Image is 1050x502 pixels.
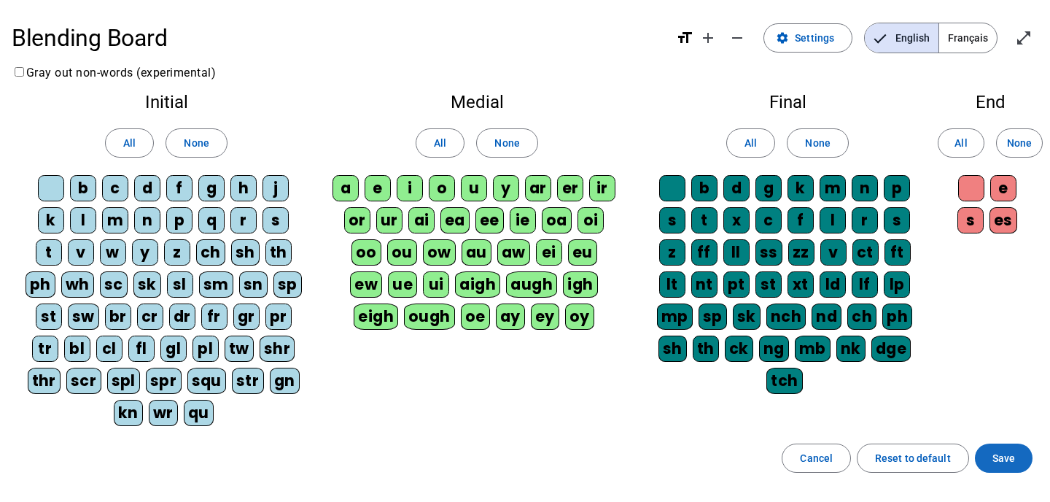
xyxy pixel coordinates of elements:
[461,304,490,330] div: oe
[332,93,621,111] h2: Medial
[429,175,455,201] div: o
[440,207,470,233] div: ea
[691,271,717,298] div: nt
[755,239,782,266] div: ss
[847,304,876,330] div: ch
[852,207,878,233] div: r
[107,368,141,394] div: spl
[388,271,417,298] div: ue
[497,239,530,266] div: aw
[659,239,685,266] div: z
[387,239,417,266] div: ou
[123,134,136,152] span: All
[12,15,664,61] h1: Blending Board
[658,336,687,362] div: sh
[105,304,131,330] div: br
[728,29,746,47] mat-icon: remove
[699,304,727,330] div: sp
[105,128,154,158] button: All
[836,336,866,362] div: nk
[744,134,757,152] span: All
[787,207,814,233] div: f
[416,128,464,158] button: All
[996,128,1043,158] button: None
[852,239,879,266] div: ct
[128,336,155,362] div: fl
[975,444,1032,473] button: Save
[577,207,604,233] div: oi
[938,128,984,158] button: All
[589,175,615,201] div: ir
[184,400,214,426] div: qu
[365,175,391,201] div: e
[32,336,58,362] div: tr
[506,271,557,298] div: augh
[15,67,24,77] input: Gray out non-words (experimental)
[782,444,851,473] button: Cancel
[875,449,951,467] span: Reset to default
[231,239,260,266] div: sh
[1015,29,1032,47] mat-icon: open_in_full
[812,304,841,330] div: nd
[100,239,126,266] div: w
[563,271,598,298] div: igh
[568,239,597,266] div: eu
[167,271,193,298] div: sl
[114,400,143,426] div: kn
[233,304,260,330] div: gr
[38,207,64,233] div: k
[164,239,190,266] div: z
[1009,23,1038,53] button: Enter full screen
[475,207,504,233] div: ee
[939,23,997,53] span: Français
[787,271,814,298] div: xt
[68,304,99,330] div: sw
[408,207,435,233] div: ai
[733,304,761,330] div: sk
[795,29,834,47] span: Settings
[455,271,500,298] div: aigh
[800,449,833,467] span: Cancel
[397,175,423,201] div: i
[852,175,878,201] div: n
[755,175,782,201] div: g
[137,304,163,330] div: cr
[70,207,96,233] div: l
[134,175,160,201] div: d
[542,207,572,233] div: oa
[759,336,789,362] div: ng
[693,336,719,362] div: th
[376,207,402,233] div: ur
[787,128,848,158] button: None
[494,134,519,152] span: None
[351,239,381,266] div: oo
[871,336,911,362] div: dge
[525,175,551,201] div: ar
[476,128,537,158] button: None
[132,239,158,266] div: y
[805,134,830,152] span: None
[957,207,984,233] div: s
[954,93,1027,111] h2: End
[699,29,717,47] mat-icon: add
[187,368,227,394] div: squ
[557,175,583,201] div: er
[23,93,309,111] h2: Initial
[536,239,562,266] div: ei
[1007,134,1032,152] span: None
[66,368,101,394] div: scr
[884,175,910,201] div: p
[350,271,382,298] div: ew
[763,23,852,53] button: Settings
[691,207,717,233] div: t
[864,23,997,53] mat-button-toggle-group: Language selection
[776,31,789,45] mat-icon: settings
[723,207,750,233] div: x
[160,336,187,362] div: gl
[990,175,1016,201] div: e
[496,304,525,330] div: ay
[510,207,536,233] div: ie
[166,128,227,158] button: None
[332,175,359,201] div: a
[423,271,449,298] div: ui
